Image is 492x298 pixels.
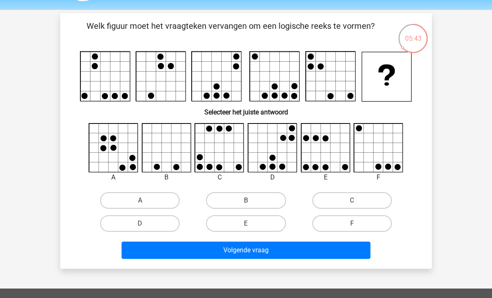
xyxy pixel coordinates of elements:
button: Volgende vraag [122,242,371,259]
label: C [312,192,392,209]
h6: Selecteer het juiste antwoord [73,102,419,116]
label: F [312,215,392,232]
label: E [206,215,286,232]
div: F [347,172,410,182]
div: E [295,172,357,182]
label: A [100,192,180,209]
div: A [82,172,145,182]
label: B [206,192,286,209]
div: 05:43 [398,23,429,44]
div: D [241,172,304,182]
label: D [100,215,180,232]
div: C [188,172,251,182]
p: Welk figuur moet het vraagteken vervangen om een logische reeks te vormen? [73,20,388,44]
div: B [136,172,198,182]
